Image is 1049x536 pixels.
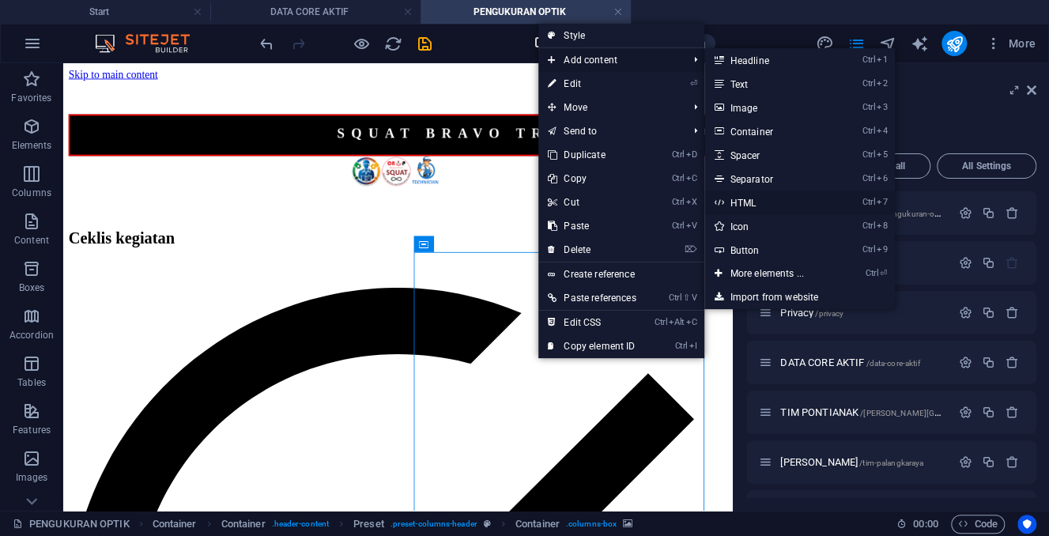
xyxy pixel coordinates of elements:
[12,187,51,199] p: Columns
[862,102,875,112] i: Ctrl
[704,72,835,96] a: Ctrl2Text
[780,357,919,368] span: Click to open page
[675,341,688,351] i: Ctrl
[910,34,929,53] button: text_generator
[944,161,1029,171] span: All Settings
[221,515,266,534] span: Click to select. Double-click to edit
[91,34,209,53] img: Editor Logo
[775,407,951,417] div: TIM PONTIANAK/[PERSON_NAME][GEOGRAPHIC_DATA]
[19,281,45,294] p: Boxes
[862,126,875,136] i: Ctrl
[862,149,875,160] i: Ctrl
[6,6,111,20] a: Skip to main content
[538,214,645,238] a: CtrlVPaste
[689,78,696,89] i: ⏎
[982,306,995,319] div: Duplicate
[704,96,835,119] a: Ctrl3Image
[959,306,972,319] div: Settings
[704,48,835,72] a: Ctrl1Headline
[982,206,995,220] div: Duplicate
[672,173,685,183] i: Ctrl
[896,515,938,534] h6: Session time
[862,197,875,207] i: Ctrl
[538,119,681,143] a: Send to
[1006,356,1019,369] div: Remove
[982,356,995,369] div: Duplicate
[877,126,887,136] i: 4
[17,376,46,389] p: Tables
[538,72,645,96] a: ⏎Edit
[686,149,697,160] i: D
[14,234,49,247] p: Content
[877,55,887,65] i: 1
[538,262,704,286] a: Create reference
[210,3,421,21] h4: DATA CORE AKTIF
[153,515,197,534] span: Click to select. Double-click to edit
[384,35,402,53] i: Reload page
[959,406,972,419] div: Settings
[391,515,477,534] span: . preset-columns-header
[847,35,865,53] i: Pages (Ctrl+Alt+S)
[383,34,402,53] button: reload
[272,515,329,534] span: . header-content
[979,31,1042,56] button: More
[877,244,887,255] i: 9
[780,307,843,319] span: Privacy
[538,238,645,262] a: ⌦Delete
[1006,455,1019,469] div: Remove
[982,455,995,469] div: Duplicate
[959,455,972,469] div: Settings
[538,311,645,334] a: CtrlAltCEdit CSS
[538,143,645,167] a: CtrlDDuplicate
[937,153,1036,179] button: All Settings
[686,317,697,327] i: C
[538,286,645,310] a: Ctrl⇧VPaste references
[704,285,894,309] a: Import from website
[878,34,897,53] button: navigator
[683,293,690,303] i: ⇧
[686,221,697,231] i: V
[877,78,887,89] i: 2
[877,221,887,231] i: 8
[780,456,923,468] span: Click to open page
[877,173,887,183] i: 6
[692,293,696,303] i: V
[945,35,963,53] i: Publish
[538,334,645,358] a: CtrlICopy element ID
[9,329,54,342] p: Accordion
[16,471,48,484] p: Images
[672,149,685,160] i: Ctrl
[257,34,276,53] button: undo
[859,459,923,467] span: /tim-palangkaraya
[862,173,875,183] i: Ctrl
[775,308,951,318] div: Privacy/privacy
[655,317,667,327] i: Ctrl
[11,92,51,104] p: Favorites
[538,191,645,214] a: CtrlXCut
[862,55,875,65] i: Ctrl
[704,119,835,143] a: Ctrl4Container
[1006,406,1019,419] div: Remove
[862,78,875,89] i: Ctrl
[959,356,972,369] div: Settings
[815,309,843,318] span: /privacy
[860,409,1007,417] span: /[PERSON_NAME][GEOGRAPHIC_DATA]
[538,96,681,119] span: Move
[866,268,878,278] i: Ctrl
[866,359,919,368] span: /data-core-aktif
[623,519,632,528] i: This element contains a background
[669,293,681,303] i: Ctrl
[515,515,560,534] span: Click to select. Double-click to edit
[258,35,276,53] i: Undo: Delete elements (Ctrl+Z)
[704,214,835,238] a: Ctrl8Icon
[982,256,995,270] div: Duplicate
[684,244,696,255] i: ⌦
[1017,515,1036,534] button: Usercentrics
[1006,256,1019,270] div: The startpage cannot be deleted
[877,102,887,112] i: 3
[12,139,52,152] p: Elements
[878,35,896,53] i: Navigator
[775,457,951,467] div: [PERSON_NAME]/tim-palangkaraya
[686,173,697,183] i: C
[484,519,491,528] i: This element is a customizable preset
